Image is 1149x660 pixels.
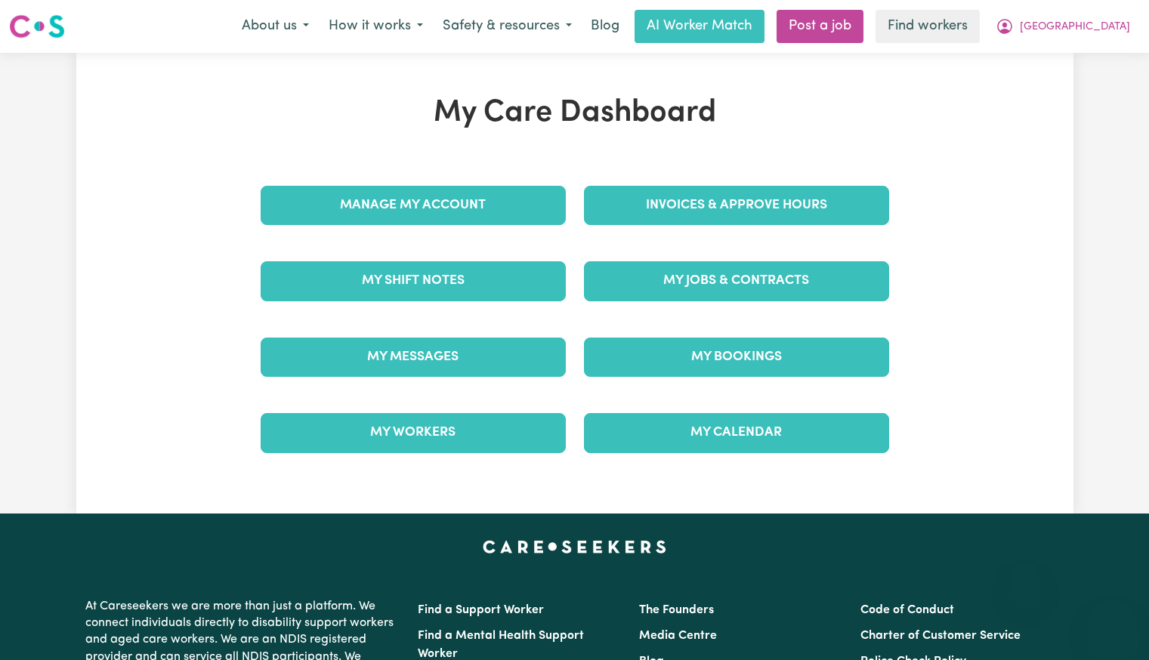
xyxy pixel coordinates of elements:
[876,10,980,43] a: Find workers
[860,604,954,616] a: Code of Conduct
[261,338,566,377] a: My Messages
[584,338,889,377] a: My Bookings
[986,11,1140,42] button: My Account
[319,11,433,42] button: How it works
[261,413,566,452] a: My Workers
[639,604,714,616] a: The Founders
[584,261,889,301] a: My Jobs & Contracts
[639,630,717,642] a: Media Centre
[860,630,1021,642] a: Charter of Customer Service
[777,10,863,43] a: Post a job
[582,10,629,43] a: Blog
[584,186,889,225] a: Invoices & Approve Hours
[1089,600,1137,648] iframe: Button to launch messaging window
[9,9,65,44] a: Careseekers logo
[232,11,319,42] button: About us
[418,630,584,660] a: Find a Mental Health Support Worker
[1020,19,1130,35] span: [GEOGRAPHIC_DATA]
[252,95,898,131] h1: My Care Dashboard
[584,413,889,452] a: My Calendar
[433,11,582,42] button: Safety & resources
[261,186,566,225] a: Manage My Account
[9,13,65,40] img: Careseekers logo
[418,604,544,616] a: Find a Support Worker
[635,10,764,43] a: AI Worker Match
[261,261,566,301] a: My Shift Notes
[1010,563,1040,594] iframe: Close message
[483,541,666,553] a: Careseekers home page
